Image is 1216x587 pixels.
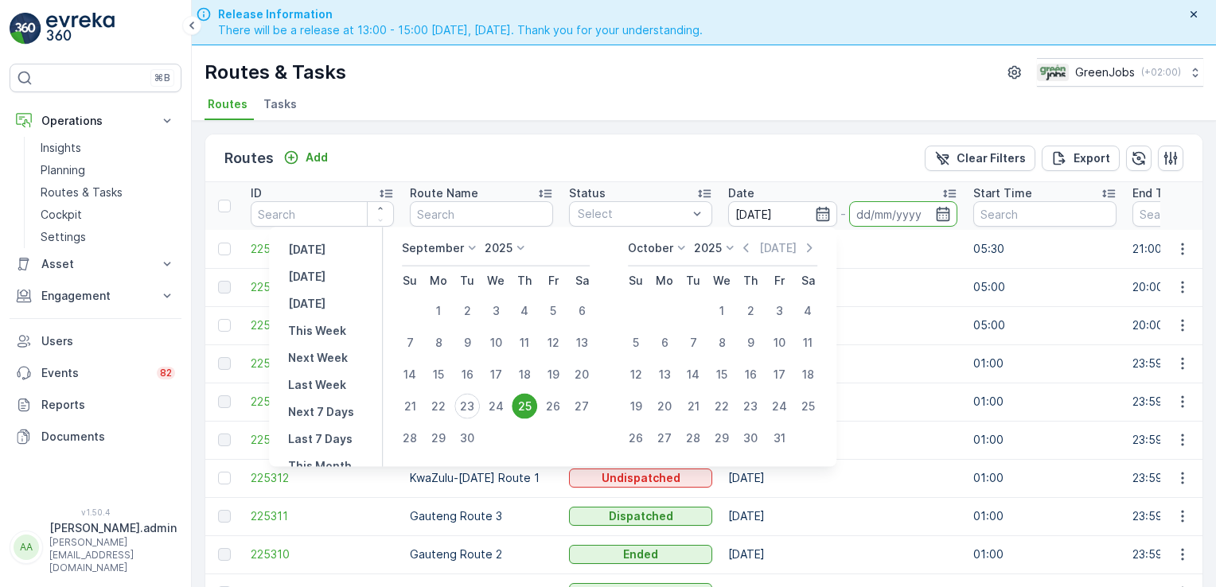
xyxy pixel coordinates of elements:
[410,546,553,562] p: Gauteng Route 2
[680,362,706,387] div: 14
[10,248,181,280] button: Asset
[251,356,394,371] a: 225315
[288,242,325,258] p: [DATE]
[41,113,150,129] p: Operations
[10,389,181,421] a: Reports
[454,298,480,324] div: 2
[282,375,353,395] button: Last Week
[973,185,1032,201] p: Start Time
[680,330,706,356] div: 7
[397,394,423,419] div: 21
[483,394,509,419] div: 24
[578,206,688,222] p: Select
[41,207,82,223] p: Cockpit
[793,266,822,295] th: Saturday
[650,266,679,295] th: Monday
[218,395,231,408] div: Toggle Row Selected
[288,350,348,366] p: Next Week
[738,362,763,387] div: 16
[218,548,231,561] div: Toggle Row Selected
[282,402,361,422] button: Next 7 Days
[1037,58,1203,87] button: GreenJobs(+02:00)
[973,201,1117,227] input: Search
[454,330,480,356] div: 9
[512,362,537,387] div: 18
[707,266,736,295] th: Wednesday
[34,204,181,226] a: Cockpit
[957,150,1026,166] p: Clear Filters
[218,433,231,446] div: Toggle Row Selected
[1132,185,1184,201] p: End Time
[396,266,424,295] th: Sunday
[41,397,175,413] p: Reports
[306,150,328,165] p: Add
[34,159,181,181] a: Planning
[738,426,763,451] div: 30
[410,185,478,201] p: Route Name
[410,470,553,486] p: KwaZulu-[DATE] Route 1
[539,266,567,295] th: Friday
[251,394,394,410] a: 225314
[454,362,480,387] div: 16
[622,266,650,295] th: Sunday
[424,266,453,295] th: Monday
[251,470,394,486] a: 225312
[41,429,175,445] p: Documents
[973,279,1117,295] p: 05:00
[709,330,735,356] div: 8
[709,426,735,451] div: 29
[569,362,594,387] div: 20
[720,421,965,459] td: [DATE]
[569,298,594,324] div: 6
[282,294,332,313] button: Tomorrow
[728,201,837,227] input: dd/mm/yyyy
[925,146,1035,171] button: Clear Filters
[1074,150,1110,166] p: Export
[224,147,274,169] p: Routes
[569,468,712,488] button: Undispatched
[795,394,820,419] div: 25
[454,426,480,451] div: 30
[720,306,965,344] td: [DATE]
[602,470,680,486] p: Undispatched
[288,377,346,393] p: Last Week
[154,72,170,84] p: ⌘B
[569,394,594,419] div: 27
[41,229,86,245] p: Settings
[512,298,537,324] div: 4
[10,507,181,517] span: v 1.50.4
[453,266,481,295] th: Tuesday
[728,185,754,201] p: Date
[628,240,673,256] p: October
[652,394,677,419] div: 20
[34,137,181,159] a: Insights
[288,296,325,312] p: [DATE]
[840,204,846,224] p: -
[973,317,1117,333] p: 05:00
[46,13,115,45] img: logo_light-DOdMpM7g.png
[623,330,649,356] div: 5
[251,185,262,201] p: ID
[540,362,566,387] div: 19
[251,317,394,333] a: 225398
[709,298,735,324] div: 1
[623,362,649,387] div: 12
[512,394,537,419] div: 25
[288,458,352,474] p: This Month
[973,356,1117,371] p: 01:00
[208,96,247,112] span: Routes
[766,362,792,387] div: 17
[569,330,594,356] div: 13
[709,394,735,419] div: 22
[288,431,353,447] p: Last 7 Days
[218,281,231,293] div: Toggle Row Selected
[766,330,792,356] div: 10
[41,365,147,381] p: Events
[973,394,1117,410] p: 01:00
[251,432,394,448] a: 225313
[483,362,509,387] div: 17
[759,240,797,256] p: [DATE]
[623,546,658,562] p: Ended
